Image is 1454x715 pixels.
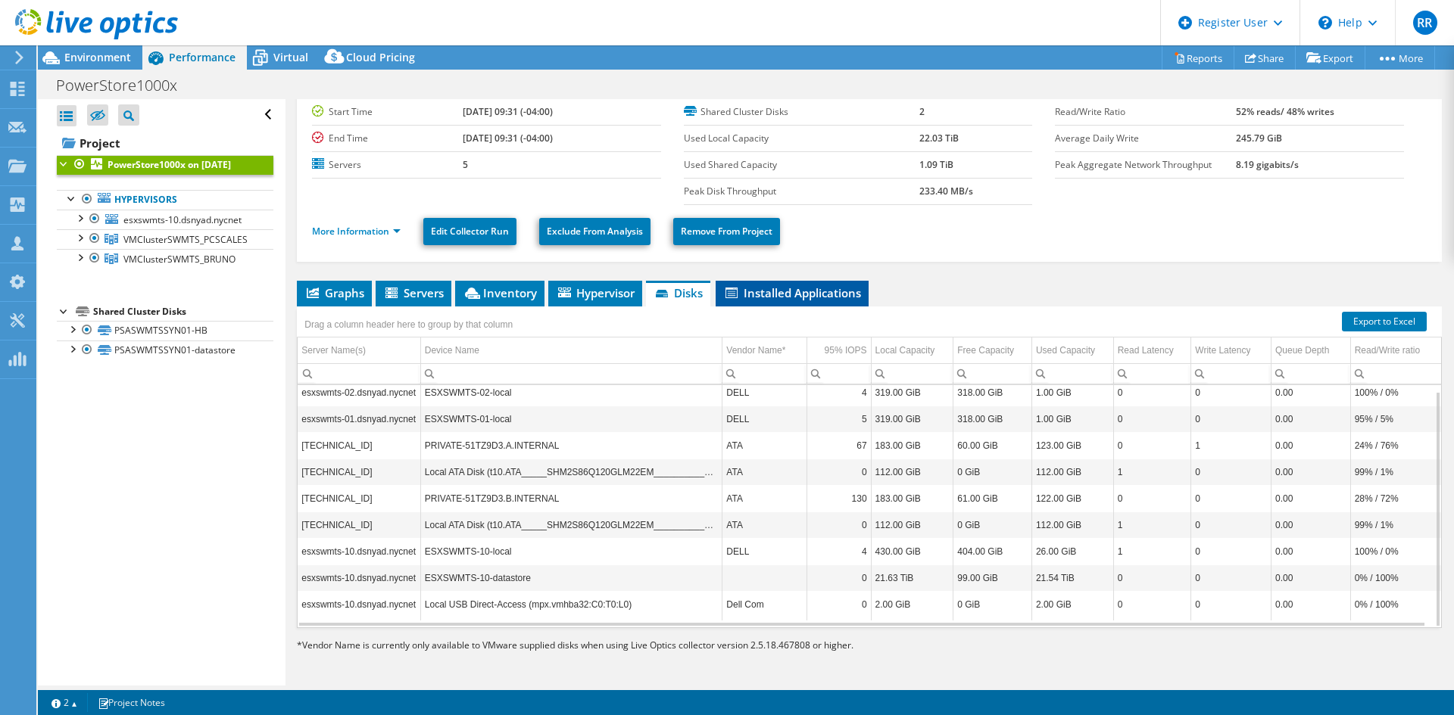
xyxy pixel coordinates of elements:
[722,591,807,617] td: Column Vendor Name*, Value Dell Com
[1191,485,1271,511] td: Column Write Latency, Value 0
[1113,485,1191,511] td: Column Read Latency, Value 0
[953,511,1032,538] td: Column Free Capacity, Value 0 GiB
[1113,363,1191,384] td: Column Read Latency, Filter cell
[312,225,401,238] a: More Information
[953,379,1032,406] td: Column Free Capacity, Value 318.00 GiB
[1113,591,1191,617] td: Column Read Latency, Value 0
[722,511,807,538] td: Column Vendor Name*, Value ATA
[301,341,366,359] div: Server Name(s)
[298,337,420,364] td: Server Name(s) Column
[807,538,872,564] td: Column 95% IOPS, Value 4
[871,379,953,406] td: Column Local Capacity, Value 319.00 GiB
[807,432,872,459] td: Column 95% IOPS, Value 67
[463,158,468,171] b: 5
[953,485,1032,511] td: Column Free Capacity, Value 61.00 GiB
[722,406,807,432] td: Column Vendor Name*, Value DELL
[1271,337,1350,364] td: Queue Depth Column
[556,285,635,300] span: Hypervisor
[420,432,722,459] td: Column Device Name, Value PRIVATE-51TZ9D3.A.INTERNAL
[1350,538,1441,564] td: Column Read/Write ratio, Value 100% / 0%
[1113,459,1191,485] td: Column Read Latency, Value 1
[93,303,273,321] div: Shared Cluster Disks
[57,155,273,175] a: PowerStore1000x on [DATE]
[1342,312,1427,331] a: Export to Excel
[346,50,415,64] span: Cloud Pricing
[919,185,973,197] b: 233.40 MB/s
[953,432,1032,459] td: Column Free Capacity, Value 60.00 GiB
[463,285,537,300] span: Inventory
[1236,132,1282,145] b: 245.79 GiB
[684,157,919,173] label: Used Shared Capacity
[383,285,444,300] span: Servers
[871,432,953,459] td: Column Local Capacity, Value 183.00 GiB
[1031,459,1113,485] td: Column Used Capacity, Value 112.00 GiB
[871,459,953,485] td: Column Local Capacity, Value 112.00 GiB
[726,341,785,359] div: Vendor Name*
[807,363,872,384] td: Column 95% IOPS, Filter cell
[420,379,722,406] td: Column Device Name, Value ESXSWMTS-02-local
[1271,363,1350,384] td: Column Queue Depth, Filter cell
[298,459,420,485] td: Column Server Name(s), Value 10.216.106.19
[1350,591,1441,617] td: Column Read/Write ratio, Value 0% / 100%
[1318,16,1332,30] svg: \n
[1031,406,1113,432] td: Column Used Capacity, Value 1.00 GiB
[871,591,953,617] td: Column Local Capacity, Value 2.00 GiB
[420,363,722,384] td: Column Device Name, Filter cell
[871,337,953,364] td: Local Capacity Column
[423,218,516,245] a: Edit Collector Run
[123,253,236,266] span: VMClusterSWMTS_BRUNO
[1271,406,1350,432] td: Column Queue Depth, Value 0.00
[420,337,722,364] td: Device Name Column
[871,363,953,384] td: Column Local Capacity, Filter cell
[722,564,807,591] td: Column Vendor Name*, Value
[919,105,925,118] b: 2
[420,485,722,511] td: Column Device Name, Value PRIVATE-51TZ9D3.B.INTERNAL
[807,337,872,364] td: 95% IOPS Column
[49,77,201,94] h1: PowerStore1000x
[673,218,780,245] a: Remove From Project
[684,104,919,120] label: Shared Cluster Disks
[1271,538,1350,564] td: Column Queue Depth, Value 0.00
[722,485,807,511] td: Column Vendor Name*, Value ATA
[919,158,953,171] b: 1.09 TiB
[1355,341,1420,359] div: Read/Write ratio
[1271,432,1350,459] td: Column Queue Depth, Value 0.00
[420,459,722,485] td: Column Device Name, Value Local ATA Disk (t10.ATA_____SHM2S86Q120GLM22EM____________118000
[298,379,420,406] td: Column Server Name(s), Value esxswmts-02.dsnyad.nycnet
[1031,485,1113,511] td: Column Used Capacity, Value 122.00 GiB
[304,285,364,300] span: Graphs
[654,285,703,300] span: Disks
[57,190,273,210] a: Hypervisors
[1271,591,1350,617] td: Column Queue Depth, Value 0.00
[875,341,935,359] div: Local Capacity
[953,406,1032,432] td: Column Free Capacity, Value 318.00 GiB
[1191,432,1271,459] td: Column Write Latency, Value 1
[1234,46,1296,70] a: Share
[807,459,872,485] td: Column 95% IOPS, Value 0
[1031,511,1113,538] td: Column Used Capacity, Value 112.00 GiB
[1350,485,1441,511] td: Column Read/Write ratio, Value 28% / 72%
[123,233,248,246] span: VMClusterSWMTS_PCSCALES
[298,591,420,617] td: Column Server Name(s), Value esxswmts-10.dsnyad.nycnet
[1295,46,1365,70] a: Export
[953,337,1032,364] td: Free Capacity Column
[41,693,88,712] a: 2
[1271,459,1350,485] td: Column Queue Depth, Value 0.00
[871,406,953,432] td: Column Local Capacity, Value 319.00 GiB
[312,131,462,146] label: End Time
[825,341,867,359] div: 95% IOPS
[807,379,872,406] td: Column 95% IOPS, Value 4
[1113,564,1191,591] td: Column Read Latency, Value 0
[463,105,553,118] b: [DATE] 09:31 (-04:00)
[953,363,1032,384] td: Column Free Capacity, Filter cell
[953,459,1032,485] td: Column Free Capacity, Value 0 GiB
[919,132,959,145] b: 22.03 TiB
[108,158,231,171] b: PowerStore1000x on [DATE]
[1191,379,1271,406] td: Column Write Latency, Value 0
[298,511,420,538] td: Column Server Name(s), Value 10.216.106.20
[807,564,872,591] td: Column 95% IOPS, Value 0
[1350,363,1441,384] td: Column Read/Write ratio, Filter cell
[953,538,1032,564] td: Column Free Capacity, Value 404.00 GiB
[1271,379,1350,406] td: Column Queue Depth, Value 0.00
[871,538,953,564] td: Column Local Capacity, Value 430.00 GiB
